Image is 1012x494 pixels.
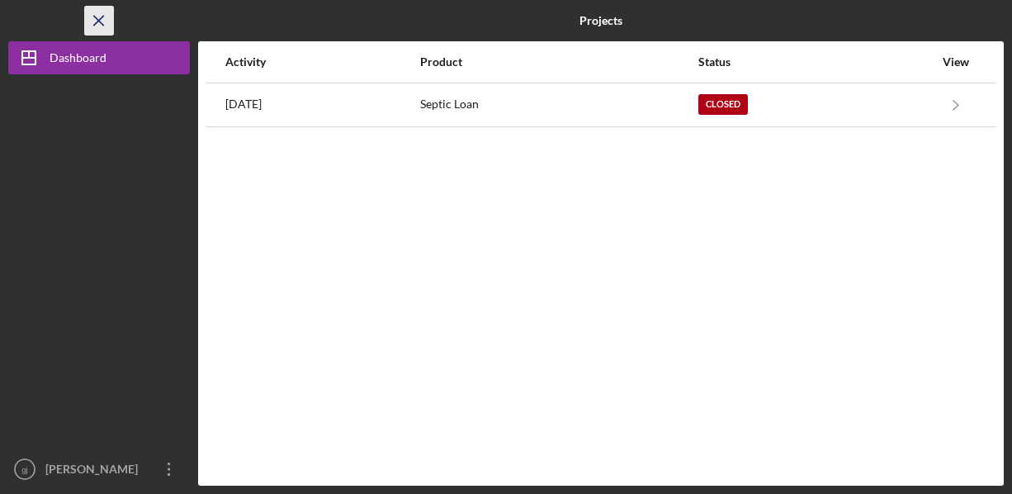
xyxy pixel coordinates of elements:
[698,94,748,115] div: Closed
[225,55,419,69] div: Activity
[935,55,977,69] div: View
[21,465,27,474] text: gj
[420,55,698,69] div: Product
[698,55,934,69] div: Status
[8,453,190,486] button: gj[PERSON_NAME]
[420,84,698,126] div: Septic Loan
[579,14,622,27] b: Projects
[225,97,262,111] time: 2025-08-11 14:38
[41,453,149,490] div: [PERSON_NAME]
[50,41,106,78] div: Dashboard
[8,41,190,74] button: Dashboard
